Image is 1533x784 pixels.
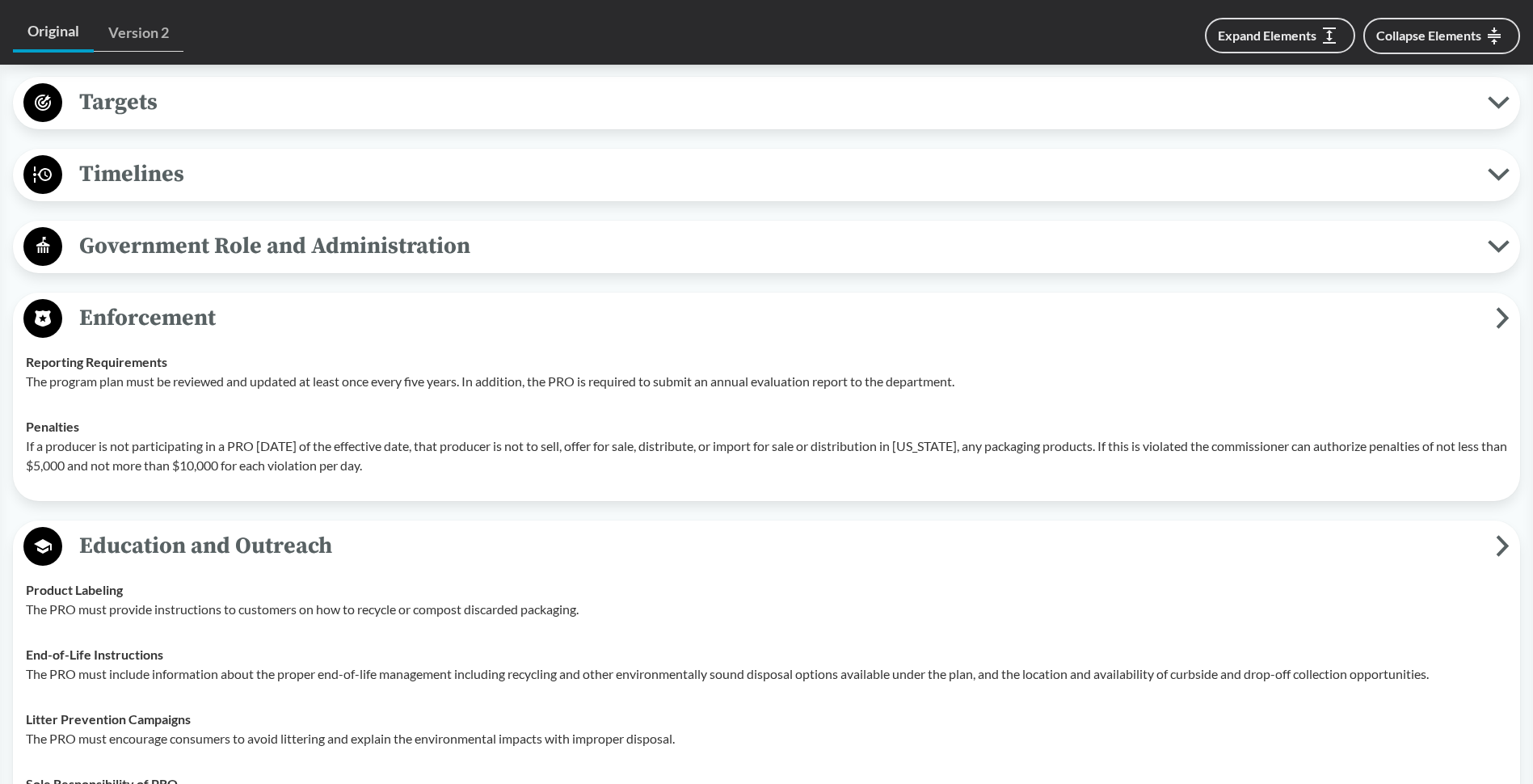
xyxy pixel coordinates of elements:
span: Government Role and Administration [62,228,1488,264]
button: Targets [19,82,1514,124]
a: Version 2 [94,15,183,52]
span: Education and Outreach [62,528,1496,564]
button: Expand Elements [1205,18,1355,53]
p: The program plan must be reviewed and updated at least once every five years. In addition, the PR... [26,372,1507,391]
span: Targets [62,84,1488,120]
p: The PRO must encourage consumers to avoid littering and explain the environmental impacts with im... [26,729,1507,748]
p: The PRO must include information about the proper end-of-life management including recycling and ... [26,664,1507,684]
p: The PRO must provide instructions to customers on how to recycle or compost discarded packaging. [26,600,1507,619]
button: Timelines [19,154,1514,196]
button: Government Role and Administration [19,226,1514,268]
span: Enforcement [62,300,1496,336]
strong: Product Labeling [26,582,123,597]
strong: Litter Prevention Campaigns [26,711,191,727]
strong: End-of-Life Instructions [26,647,163,662]
strong: Reporting Requirements [26,354,167,369]
button: Collapse Elements [1363,18,1520,54]
span: Timelines [62,156,1488,192]
p: If a producer is not participating in a PRO [DATE] of the effective date, that producer is not to... [26,436,1507,475]
a: Original [13,13,94,53]
button: Enforcement [19,298,1514,339]
button: Education and Outreach [19,526,1514,567]
strong: Penalties [26,419,79,434]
